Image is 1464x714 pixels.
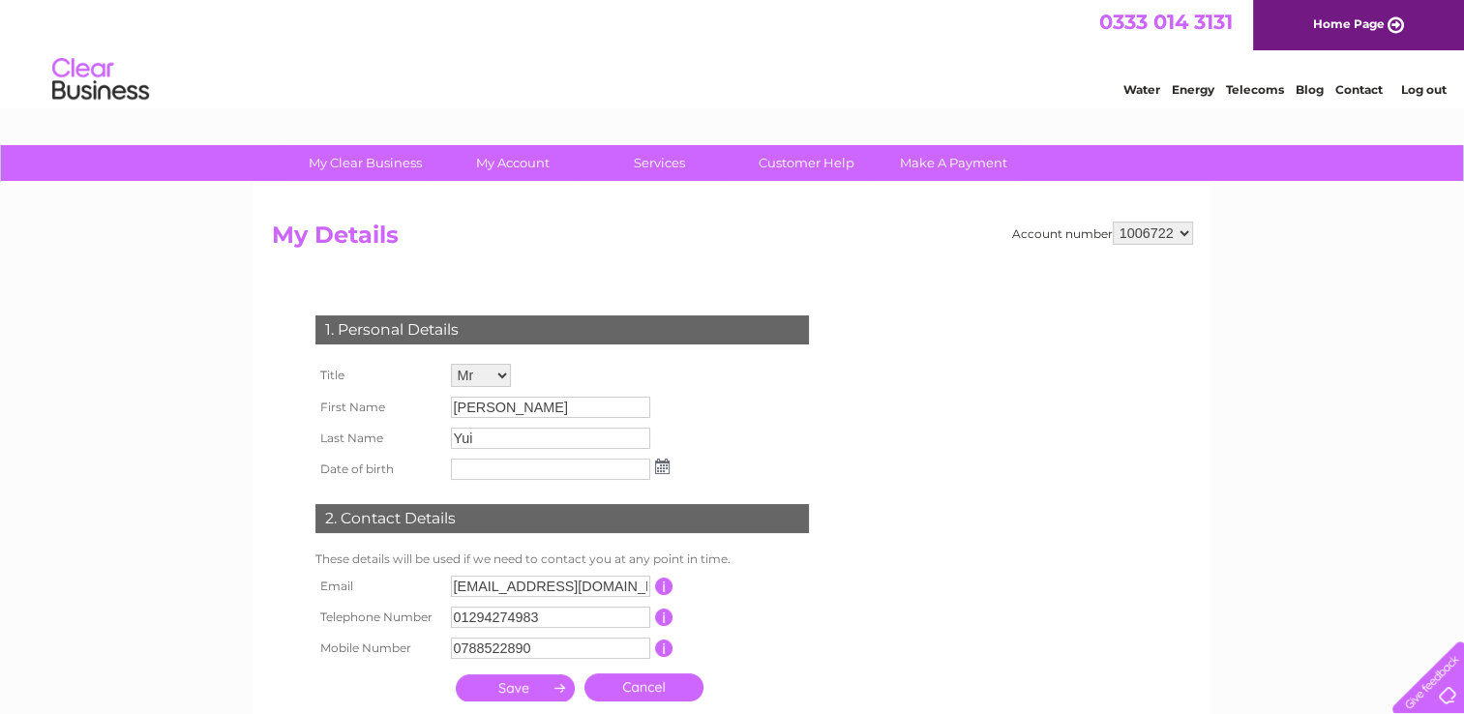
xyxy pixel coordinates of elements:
[311,548,814,571] td: These details will be used if we need to contact you at any point in time.
[655,459,670,474] img: ...
[727,145,886,181] a: Customer Help
[311,423,446,454] th: Last Name
[584,673,703,701] a: Cancel
[433,145,592,181] a: My Account
[285,145,445,181] a: My Clear Business
[315,315,809,344] div: 1. Personal Details
[311,454,446,485] th: Date of birth
[655,578,673,595] input: Information
[580,145,739,181] a: Services
[655,640,673,657] input: Information
[1335,82,1383,97] a: Contact
[1296,82,1324,97] a: Blog
[311,392,446,423] th: First Name
[276,11,1190,94] div: Clear Business is a trading name of Verastar Limited (registered in [GEOGRAPHIC_DATA] No. 3667643...
[874,145,1033,181] a: Make A Payment
[51,50,150,109] img: logo.png
[1123,82,1160,97] a: Water
[456,674,575,701] input: Submit
[311,633,446,664] th: Mobile Number
[315,504,809,533] div: 2. Contact Details
[655,609,673,626] input: Information
[311,359,446,392] th: Title
[1099,10,1233,34] a: 0333 014 3131
[311,602,446,633] th: Telephone Number
[1400,82,1446,97] a: Log out
[1172,82,1214,97] a: Energy
[1012,222,1193,245] div: Account number
[311,571,446,602] th: Email
[272,222,1193,258] h2: My Details
[1226,82,1284,97] a: Telecoms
